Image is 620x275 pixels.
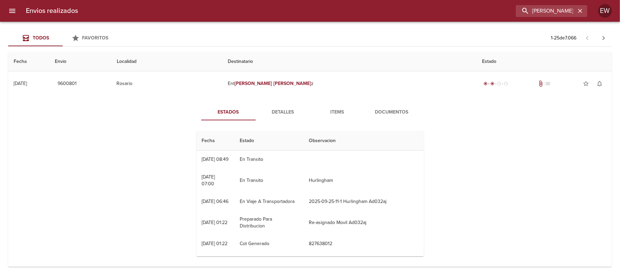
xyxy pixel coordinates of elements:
[82,35,109,41] span: Favoritos
[596,80,603,87] span: notifications_none
[234,151,304,168] td: En Transito
[551,35,576,41] p: 1 - 25 de 7.066
[202,174,215,187] div: [DATE] 07:00
[33,35,49,41] span: Todos
[26,5,78,16] h6: Envios realizados
[58,80,77,88] span: 9600801
[205,108,252,117] span: Estados
[504,82,508,86] span: radio_button_unchecked
[111,52,222,71] th: Localidad
[234,168,304,193] td: En Transito
[273,81,311,86] em: [PERSON_NAME]
[538,80,544,87] span: Tiene documentos adjuntos
[583,80,589,87] span: star_border
[314,108,361,117] span: Items
[202,156,229,162] div: [DATE] 08:49
[111,71,222,96] td: Rosario
[55,78,79,90] button: 9600801
[579,77,593,90] button: Agregar a favoritos
[260,108,306,117] span: Detalles
[49,52,111,71] th: Envio
[579,34,595,41] span: Pagina anterior
[234,131,304,151] th: Estado
[202,220,228,225] div: [DATE] 01:22
[303,210,424,235] td: Re-asignado Movil Ad032aj
[490,82,494,86] span: radio_button_checked
[201,104,419,120] div: Tabs detalle de guia
[303,193,424,210] td: 2025-09-25-11-1 Hurlingham Ad032aj
[4,3,20,19] button: menu
[222,71,477,96] td: Ent z
[303,131,424,151] th: Observacion
[8,30,117,46] div: Tabs Envios
[303,168,424,193] td: Hurlingham
[303,235,424,253] td: 827638012
[595,30,612,46] span: Pagina siguiente
[8,52,49,71] th: Fecha
[234,210,304,235] td: Preparado Para Distribucion
[196,131,234,151] th: Fecha
[483,82,488,86] span: radio_button_checked
[369,108,415,117] span: Documentos
[202,199,229,204] div: [DATE] 06:46
[598,4,612,18] div: EW
[544,80,551,87] span: No tiene pedido asociado
[202,241,228,246] div: [DATE] 01:22
[222,52,477,71] th: Destinatario
[482,80,509,87] div: Despachado
[234,193,304,210] td: En Viaje A Transportadora
[234,235,304,253] td: Cot Generado
[497,82,501,86] span: radio_button_unchecked
[593,77,606,90] button: Activar notificaciones
[235,81,272,86] em: [PERSON_NAME]
[516,5,576,17] input: buscar
[477,52,612,71] th: Estado
[14,81,27,86] div: [DATE]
